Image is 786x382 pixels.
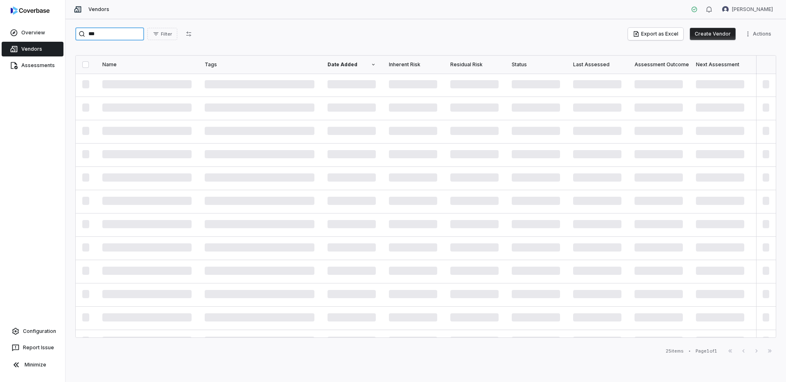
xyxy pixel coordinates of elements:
[722,6,729,13] img: Fernando Pereira avatar
[666,348,684,354] div: 25 items
[2,42,63,56] a: Vendors
[389,61,437,68] div: Inherent Risk
[635,61,683,68] div: Assessment Outcome
[732,6,773,13] span: [PERSON_NAME]
[742,28,776,40] button: More actions
[2,25,63,40] a: Overview
[102,61,192,68] div: Name
[205,61,314,68] div: Tags
[696,61,744,68] div: Next Assessment
[88,6,109,13] span: Vendors
[147,28,177,40] button: Filter
[3,340,62,355] button: Report Issue
[11,7,50,15] img: logo-D7KZi-bG.svg
[573,61,621,68] div: Last Assessed
[2,58,63,73] a: Assessments
[689,348,691,354] div: •
[3,324,62,339] a: Configuration
[696,348,717,354] div: Page 1 of 1
[628,28,683,40] button: Export as Excel
[690,28,736,40] button: Create Vendor
[161,31,172,37] span: Filter
[450,61,499,68] div: Residual Risk
[327,61,376,68] div: Date Added
[512,61,560,68] div: Status
[717,3,778,16] button: Fernando Pereira avatar[PERSON_NAME]
[3,357,62,373] button: Minimize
